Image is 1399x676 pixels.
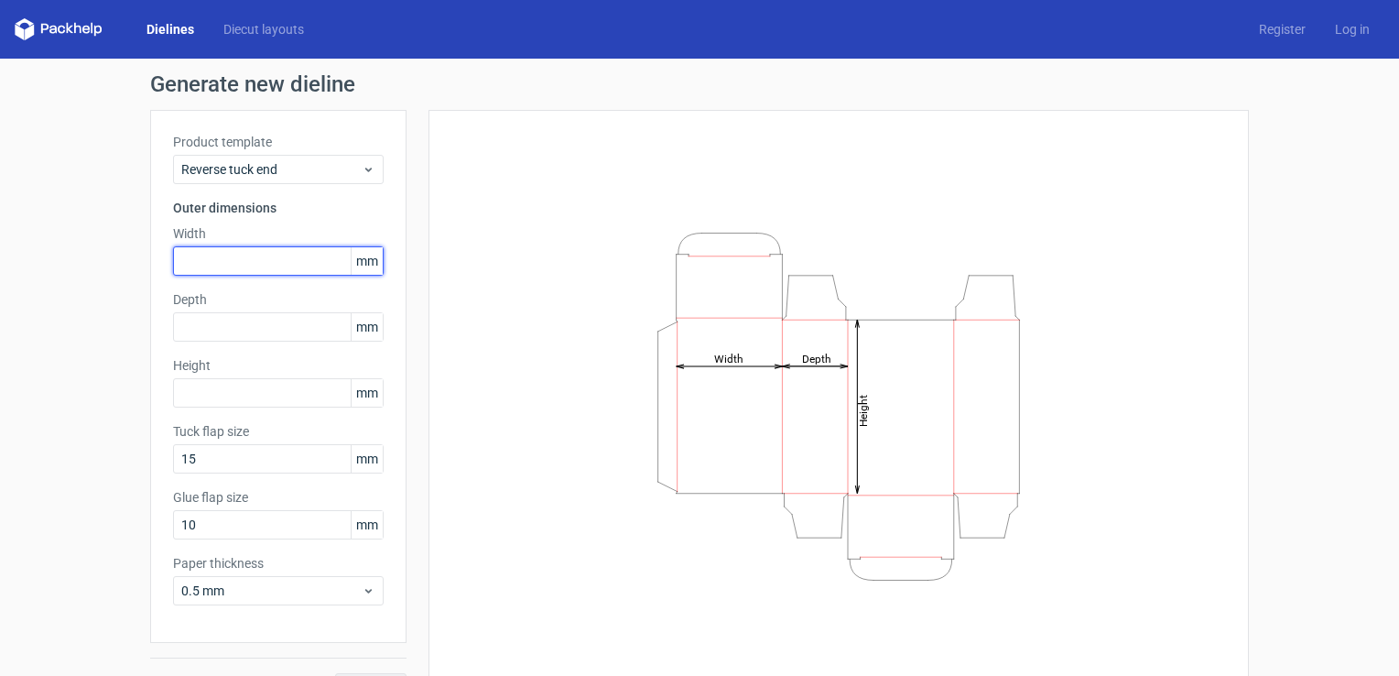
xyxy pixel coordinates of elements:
[857,394,870,426] tspan: Height
[173,356,384,375] label: Height
[173,290,384,309] label: Depth
[173,133,384,151] label: Product template
[150,73,1249,95] h1: Generate new dieline
[351,445,383,473] span: mm
[351,247,383,275] span: mm
[173,554,384,572] label: Paper thickness
[714,352,743,365] tspan: Width
[173,199,384,217] h3: Outer dimensions
[173,422,384,441] label: Tuck flap size
[132,20,209,38] a: Dielines
[209,20,319,38] a: Diecut layouts
[1244,20,1320,38] a: Register
[173,488,384,507] label: Glue flap size
[351,379,383,407] span: mm
[351,511,383,539] span: mm
[181,160,362,179] span: Reverse tuck end
[351,313,383,341] span: mm
[1320,20,1384,38] a: Log in
[181,582,362,600] span: 0.5 mm
[802,352,831,365] tspan: Depth
[173,224,384,243] label: Width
